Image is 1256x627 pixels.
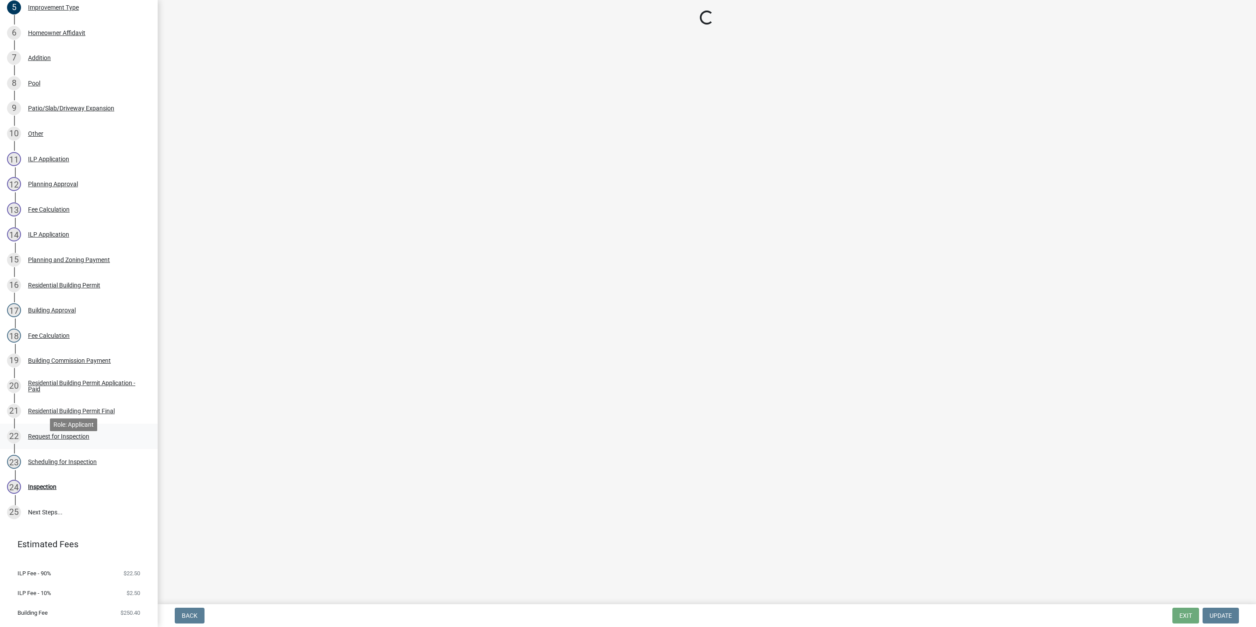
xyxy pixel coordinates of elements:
[7,227,21,241] div: 14
[28,257,110,263] div: Planning and Zoning Payment
[28,55,51,61] div: Addition
[7,177,21,191] div: 12
[7,303,21,317] div: 17
[28,30,85,36] div: Homeowner Affidavit
[120,610,140,616] span: $250.40
[28,484,56,490] div: Inspection
[28,80,40,86] div: Pool
[28,206,70,213] div: Fee Calculation
[1172,608,1199,623] button: Exit
[1203,608,1239,623] button: Update
[7,505,21,519] div: 25
[50,418,97,431] div: Role: Applicant
[7,354,21,368] div: 19
[175,608,205,623] button: Back
[7,152,21,166] div: 11
[123,570,140,576] span: $22.50
[28,333,70,339] div: Fee Calculation
[18,610,48,616] span: Building Fee
[7,278,21,292] div: 16
[7,0,21,14] div: 5
[28,156,69,162] div: ILP Application
[7,101,21,115] div: 9
[7,51,21,65] div: 7
[7,429,21,443] div: 22
[28,282,100,288] div: Residential Building Permit
[28,105,114,111] div: Patio/Slab/Driveway Expansion
[28,433,89,439] div: Request for Inspection
[28,459,97,465] div: Scheduling for Inspection
[18,590,51,596] span: ILP Fee - 10%
[7,480,21,494] div: 24
[28,4,79,11] div: Improvement Type
[127,590,140,596] span: $2.50
[7,127,21,141] div: 10
[28,307,76,313] div: Building Approval
[28,181,78,187] div: Planning Approval
[7,26,21,40] div: 6
[7,329,21,343] div: 18
[7,404,21,418] div: 21
[28,408,115,414] div: Residential Building Permit Final
[28,358,111,364] div: Building Commission Payment
[7,253,21,267] div: 15
[28,380,144,392] div: Residential Building Permit Application - Paid
[18,570,51,576] span: ILP Fee - 90%
[182,612,198,619] span: Back
[7,379,21,393] div: 20
[7,76,21,90] div: 8
[1210,612,1232,619] span: Update
[7,455,21,469] div: 23
[28,131,43,137] div: Other
[7,535,144,553] a: Estimated Fees
[7,202,21,216] div: 13
[28,231,69,237] div: ILP Application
